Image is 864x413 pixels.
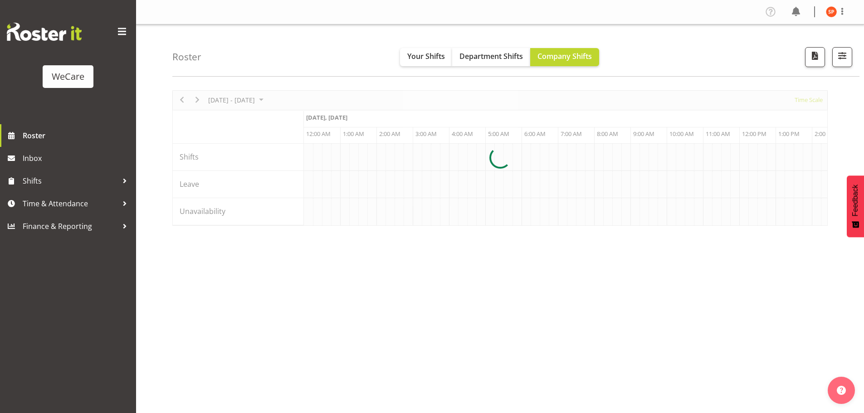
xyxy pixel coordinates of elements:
[530,48,599,66] button: Company Shifts
[172,52,201,62] h4: Roster
[837,386,846,395] img: help-xxl-2.png
[52,70,84,83] div: WeCare
[826,6,837,17] img: samantha-poultney11298.jpg
[23,174,118,188] span: Shifts
[537,51,592,61] span: Company Shifts
[805,47,825,67] button: Download a PDF of the roster according to the set date range.
[832,47,852,67] button: Filter Shifts
[23,151,132,165] span: Inbox
[452,48,530,66] button: Department Shifts
[7,23,82,41] img: Rosterit website logo
[400,48,452,66] button: Your Shifts
[851,185,859,216] span: Feedback
[459,51,523,61] span: Department Shifts
[407,51,445,61] span: Your Shifts
[23,197,118,210] span: Time & Attendance
[847,175,864,237] button: Feedback - Show survey
[23,129,132,142] span: Roster
[23,219,118,233] span: Finance & Reporting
